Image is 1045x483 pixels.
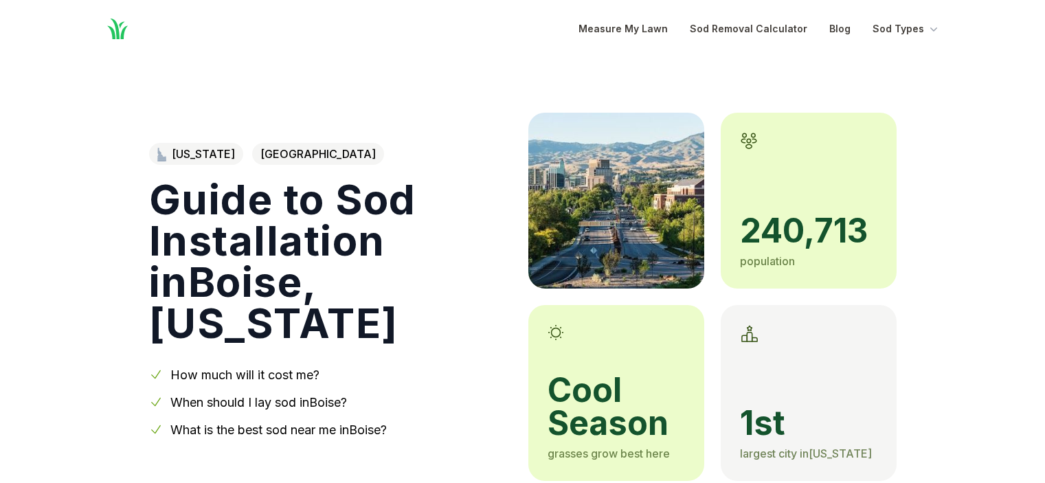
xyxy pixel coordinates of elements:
span: 1st [740,407,877,440]
a: [US_STATE] [149,143,243,165]
a: What is the best sod near me inBoise? [170,423,387,437]
span: [GEOGRAPHIC_DATA] [252,143,384,165]
span: population [740,254,795,268]
button: Sod Types [873,21,941,37]
img: A picture of Boise [528,113,704,289]
a: Blog [829,21,851,37]
span: cool season [548,374,685,440]
h1: Guide to Sod Installation in Boise , [US_STATE] [149,179,506,344]
span: largest city in [US_STATE] [740,447,872,460]
a: When should I lay sod inBoise? [170,395,347,409]
a: How much will it cost me? [170,368,319,382]
a: Measure My Lawn [578,21,668,37]
img: Idaho state outline [157,148,166,161]
span: grasses grow best here [548,447,670,460]
a: Sod Removal Calculator [690,21,807,37]
span: 240,713 [740,214,877,247]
